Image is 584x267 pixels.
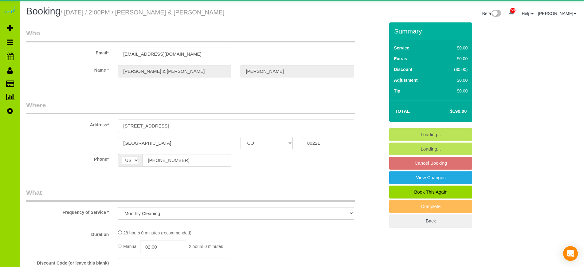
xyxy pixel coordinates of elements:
[26,100,355,114] legend: Where
[4,6,16,15] img: Automaid Logo
[441,88,468,94] div: $0.00
[394,56,407,62] label: Extras
[389,186,472,198] a: Book This Again
[302,137,354,149] input: Zip Code*
[441,56,468,62] div: $0.00
[505,6,517,20] a: 53
[118,48,231,60] input: Email*
[22,154,113,162] label: Phone*
[123,244,137,249] span: Manual
[482,11,501,16] a: Beta
[394,88,400,94] label: Tip
[394,66,412,73] label: Discount
[491,10,501,18] img: New interface
[538,11,576,16] a: [PERSON_NAME]
[441,66,468,73] div: ($0.00)
[394,28,469,35] h3: Summary
[522,11,534,16] a: Help
[22,65,113,73] label: Name *
[432,109,467,114] h4: $190.00
[189,244,223,249] span: 2 hours 0 minutes
[26,29,355,42] legend: Who
[123,230,191,235] span: 28 hours 0 minutes (recommended)
[394,45,409,51] label: Service
[118,65,231,77] input: First Name*
[22,258,113,266] label: Discount Code (or leave this blank)
[510,8,515,13] span: 53
[394,77,417,83] label: Adjustment
[389,214,472,227] a: Back
[26,188,355,202] legend: What
[389,171,472,184] a: View Changes
[143,154,231,167] input: Phone*
[22,48,113,56] label: Email*
[61,9,225,16] small: / [DATE] / 2:00PM / [PERSON_NAME] & [PERSON_NAME]
[563,246,578,261] div: Open Intercom Messenger
[22,229,113,238] label: Duration
[441,45,468,51] div: $0.00
[22,120,113,128] label: Address*
[441,77,468,83] div: $0.00
[26,6,61,17] span: Booking
[241,65,354,77] input: Last Name*
[395,108,410,114] strong: Total
[118,137,231,149] input: City*
[22,207,113,215] label: Frequency of Service *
